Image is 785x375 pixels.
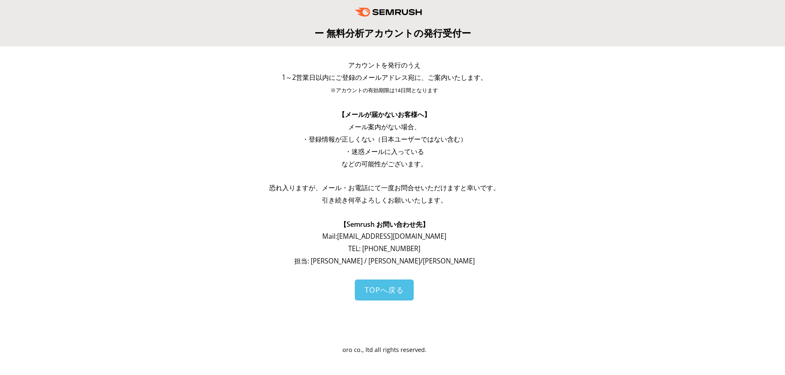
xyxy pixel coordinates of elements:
[269,183,500,192] span: 恐れ入りますが、メール・お電話にて一度お問合せいただけますと幸いです。
[322,196,447,205] span: 引き続き何卒よろしくお願いいたします。
[302,135,467,144] span: ・登録情報が正しくない（日本ユーザーではない含む）
[340,220,429,229] span: 【Semrush お問い合わせ先】
[348,61,421,70] span: アカウントを発行のうえ
[342,159,427,168] span: などの可能性がございます。
[294,256,475,266] span: 担当: [PERSON_NAME] / [PERSON_NAME]/[PERSON_NAME]
[348,122,421,131] span: メール案内がない場合、
[338,110,431,119] span: 【メールが届かないお客様へ】
[342,346,426,354] span: oro co., ltd all rights reserved.
[348,244,420,253] span: TEL: [PHONE_NUMBER]
[282,73,487,82] span: 1～2営業日以内にご登録のメールアドレス宛に、ご案内いたします。
[365,285,404,295] span: TOPへ戻る
[314,26,471,40] span: ー 無料分析アカウントの発行受付ー
[355,280,414,300] a: TOPへ戻る
[330,87,438,94] span: ※アカウントの有効期限は14日間となります
[322,232,446,241] span: Mail: [EMAIL_ADDRESS][DOMAIN_NAME]
[345,147,424,156] span: ・迷惑メールに入っている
